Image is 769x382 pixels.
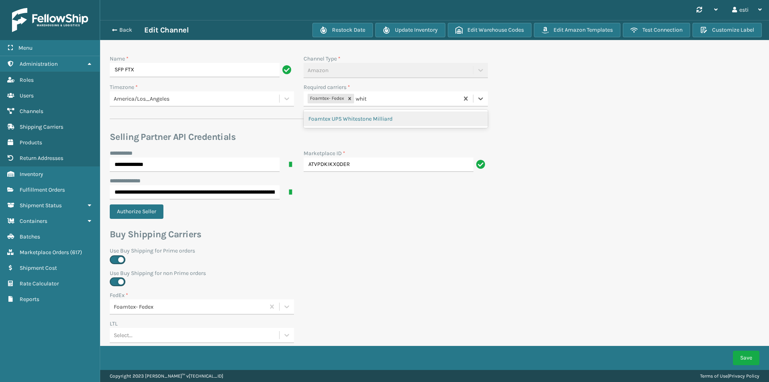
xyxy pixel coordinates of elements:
[110,370,223,382] p: Copyright 2023 [PERSON_NAME]™ v [TECHNICAL_ID]
[20,171,43,178] span: Inventory
[110,291,128,299] label: FedEx
[107,26,144,34] button: Back
[20,249,69,256] span: Marketplace Orders
[693,23,762,37] button: Customize Label
[20,233,40,240] span: Batches
[18,44,32,51] span: Menu
[110,55,129,63] label: Name
[308,94,345,103] div: Foamtex- Fedex
[110,247,488,255] label: Use Buy Shipping for Prime orders
[70,249,82,256] span: ( 617 )
[700,370,759,382] div: |
[729,373,759,379] a: Privacy Policy
[114,95,280,103] div: America/Los_Angeles
[12,8,88,32] img: logo
[144,25,189,35] h3: Edit Channel
[312,23,373,37] button: Restock Date
[733,351,759,365] button: Save
[304,149,345,158] label: Marketplace ID
[20,61,58,67] span: Administration
[304,83,350,91] label: Required carriers
[20,265,57,271] span: Shipment Cost
[20,155,63,162] span: Return Addresses
[20,280,59,287] span: Rate Calculator
[448,23,531,37] button: Edit Warehouse Codes
[700,373,728,379] a: Terms of Use
[20,296,39,303] span: Reports
[375,23,445,37] button: Update Inventory
[304,111,488,126] div: Foamtex UPS Whitestone Milliard
[110,83,138,91] label: Timezone
[20,139,42,146] span: Products
[110,131,488,143] h3: Selling Partner API Credentials
[20,77,34,83] span: Roles
[110,228,488,241] h3: Buy Shipping Carriers
[20,186,65,193] span: Fulfillment Orders
[534,23,620,37] button: Edit Amazon Templates
[20,202,62,209] span: Shipment Status
[114,331,133,340] div: Select...
[110,204,163,219] button: Authorize Seller
[304,55,340,63] label: Channel Type
[110,319,118,328] label: LTL
[20,218,47,224] span: Containers
[20,123,63,130] span: Shipping Carriers
[114,303,266,311] div: Foamtex- Fedex
[20,92,34,99] span: Users
[110,208,168,215] a: Authorize Seller
[110,269,488,277] label: Use Buy Shipping for non Prime orders
[20,108,43,115] span: Channels
[623,23,690,37] button: Test Connection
